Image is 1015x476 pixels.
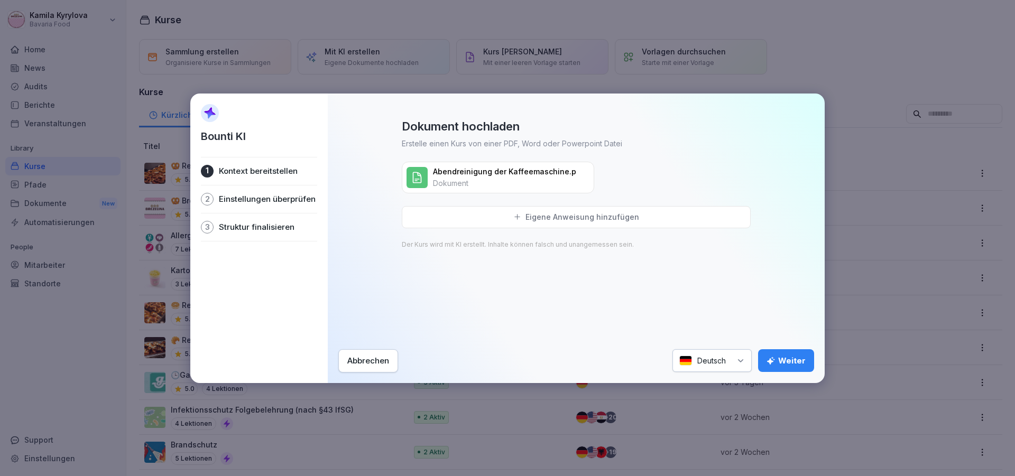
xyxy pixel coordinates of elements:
div: 3 [201,221,214,234]
button: Abbrechen [338,349,398,372]
div: Deutsch [672,349,752,372]
div: 1 [201,165,214,178]
div: Weiter [767,355,806,367]
p: Erstelle einen Kurs von einer PDF, Word oder Powerpoint Datei [402,138,622,149]
p: Dokument [433,178,468,189]
img: AI Sparkle [201,104,219,122]
p: Der Kurs wird mit KI erstellt. Inhalte können falsch und unangemessen sein. [402,241,634,248]
button: Weiter [758,349,814,372]
p: Kontext bereitstellen [219,166,298,176]
p: Einstellungen überprüfen [219,194,316,204]
p: Struktur finalisieren [219,222,294,232]
p: Dokument hochladen [402,119,520,134]
p: Eigene Anweisung hinzufügen [525,212,639,222]
p: Abendreinigung der Kaffeemaschine.pdf [433,166,577,177]
div: Abbrechen [347,355,389,367]
img: de.svg [679,356,692,366]
div: 2 [201,193,214,206]
p: Bounti KI [201,128,246,144]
